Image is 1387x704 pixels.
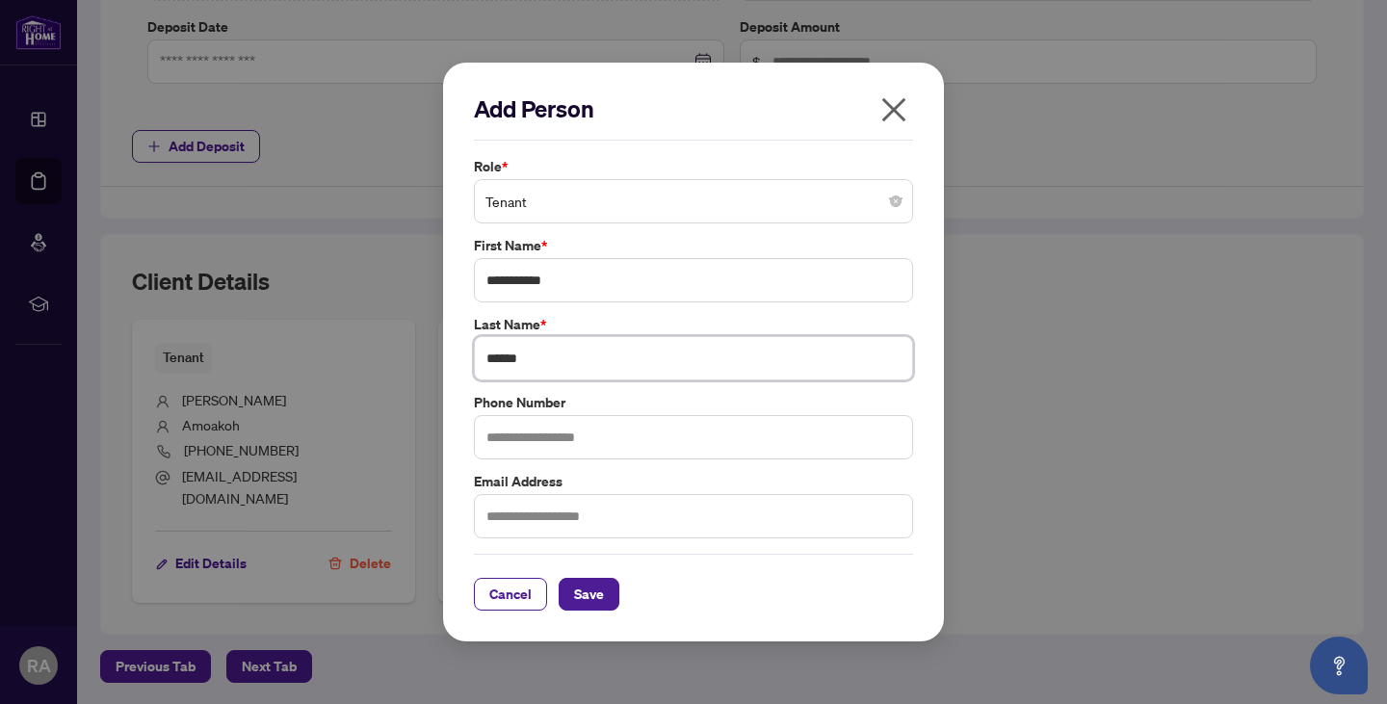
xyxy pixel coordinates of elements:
[878,94,909,125] span: close
[1310,637,1368,694] button: Open asap
[485,183,902,220] span: Tenant
[489,579,532,610] span: Cancel
[474,93,913,124] h2: Add Person
[474,578,547,611] button: Cancel
[474,471,913,492] label: Email Address
[474,156,913,177] label: Role
[574,579,604,610] span: Save
[474,392,913,413] label: Phone Number
[890,196,902,207] span: close-circle
[474,314,913,335] label: Last Name
[474,235,913,256] label: First Name
[559,578,619,611] button: Save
